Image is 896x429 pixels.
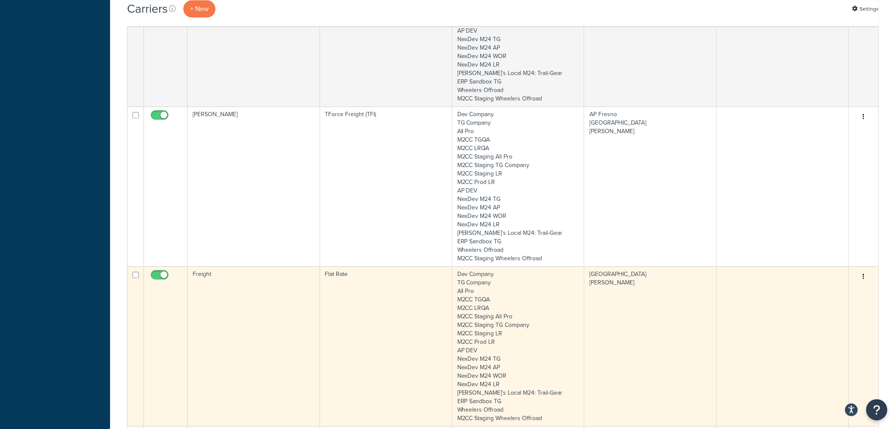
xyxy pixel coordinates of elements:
td: [GEOGRAPHIC_DATA] [PERSON_NAME] [584,266,716,426]
td: Dev Company TG Company All Pro M2CC TGQA M2CC LRQA M2CC Staging All Pro M2CC Staging TG Company M... [452,266,584,426]
a: Settings [852,3,879,15]
td: [PERSON_NAME] [188,106,320,266]
td: Flat Rate [320,266,452,426]
td: TForce Freight (TFI) [320,106,452,266]
h1: Carriers [127,0,168,17]
td: AP Fresno [GEOGRAPHIC_DATA] [PERSON_NAME] [584,106,716,266]
td: Freight [188,266,320,426]
td: Dev Company TG Company All Pro M2CC TGQA M2CC LRQA M2CC Staging All Pro M2CC Staging TG Company M... [452,106,584,266]
button: Open Resource Center [866,399,888,421]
